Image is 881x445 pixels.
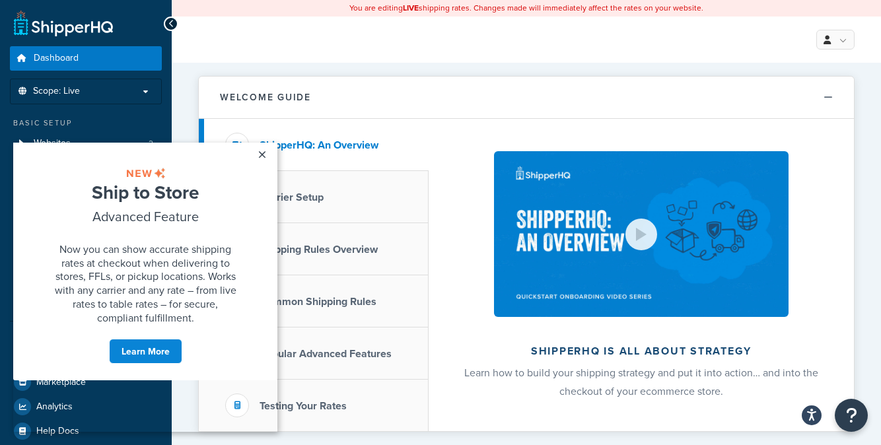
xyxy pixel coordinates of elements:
div: Resources [10,331,162,343]
span: 2 [149,138,153,149]
button: Open Resource Center [835,399,868,432]
span: Help Docs [36,426,79,437]
img: ShipperHQ is all about strategy [494,151,789,317]
a: Dashboard [10,46,162,71]
h3: Common Shipping Rules [260,296,376,308]
a: Help Docs [10,419,162,443]
h3: ShipperHQ: An Overview [260,139,378,151]
a: Learn More [96,196,169,221]
h3: Carrier Setup [260,191,324,203]
h2: ShipperHQ is all about strategy [464,345,819,357]
div: Manage Shipping [10,194,162,205]
a: Analytics [10,395,162,419]
a: Websites2 [10,131,162,156]
h3: Shipping Rules Overview [260,244,378,256]
button: Welcome Guide [199,77,854,119]
h3: Popular Advanced Features [260,348,392,360]
a: Carriers [10,209,162,233]
li: Advanced Features [10,283,162,308]
span: Ship to Store [79,36,186,63]
div: Basic Setup [10,118,162,129]
span: Advanced Feature [79,64,186,83]
h2: Welcome Guide [220,92,311,102]
a: Marketplace [10,370,162,394]
a: Origins3 [10,156,162,181]
a: Advanced Features3 [10,283,162,308]
h3: Testing Your Rates [260,400,347,412]
span: Dashboard [34,53,79,64]
a: Test Your Rates [10,346,162,370]
li: Websites [10,131,162,156]
li: Origins [10,156,162,181]
a: Shipping Rules [10,234,162,258]
b: LIVE [403,2,419,14]
a: Boxes [10,258,162,283]
span: Websites [34,138,71,149]
span: Now you can show accurate shipping rates at checkout when delivering to stores, FFLs, or pickup l... [42,99,223,182]
span: Scope: Live [33,86,80,97]
span: Learn how to build your shipping strategy and put it into action… and into the checkout of your e... [464,365,818,399]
